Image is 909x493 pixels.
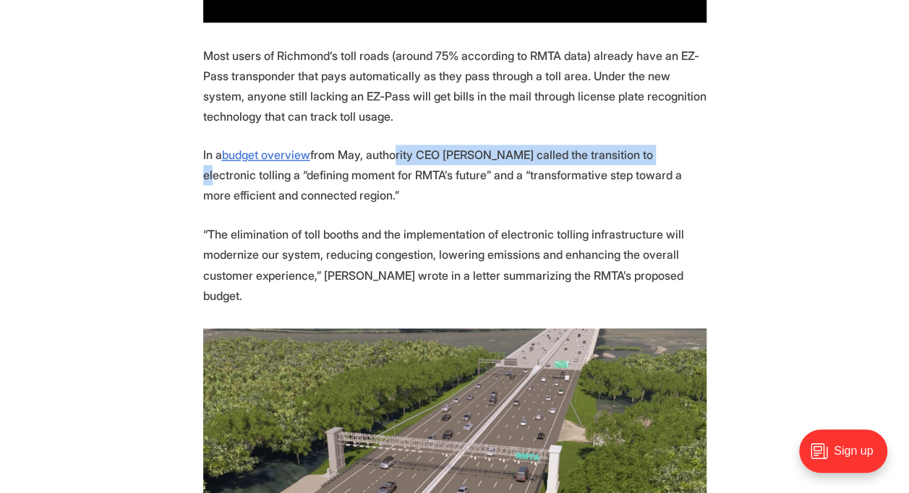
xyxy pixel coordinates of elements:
p: “The elimination of toll booths and the implementation of electronic tolling infrastructure will ... [203,224,707,305]
a: budget overview [222,147,310,162]
p: Most users of Richmond’s toll roads (around 75% according to RMTA data) already have an EZ-Pass t... [203,46,707,127]
iframe: portal-trigger [787,422,909,493]
p: In a from May, authority CEO [PERSON_NAME] called the transition to electronic tolling a “definin... [203,145,707,205]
